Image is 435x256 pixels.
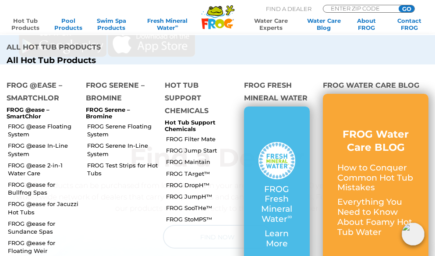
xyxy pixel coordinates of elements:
[8,161,79,177] a: FROG @ease 2-in-1 Water Care
[166,170,237,178] a: FROG TArget™
[7,41,211,56] h4: All Hot Tub Products
[337,197,414,237] p: Everything You Need to Know About Foamy Hot Tub Water
[138,17,198,31] a: Fresh MineralWater∞
[258,229,296,249] p: Learn More
[244,79,310,107] h4: FROG Fresh Mineral Water
[166,158,237,166] a: FROG Maintain
[258,185,296,224] p: FROG Fresh Mineral Water
[266,5,311,13] p: Find A Dealer
[8,142,79,157] a: FROG @ease In-Line System
[165,79,231,119] h4: Hot Tub Support Chemicals
[337,163,414,193] p: How to Conquer Common Hot Tub Mistakes
[87,161,159,177] a: FROG Test Strips for Hot Tubs
[175,24,178,28] sup: ∞
[287,213,292,220] sup: ∞
[8,239,79,255] a: FROG @ease for Floating Weir
[323,79,428,94] h4: FROG Water Care Blog
[307,17,340,31] a: Water CareBlog
[166,192,237,200] a: FROG JumpH™
[8,220,79,235] a: FROG @ease for Sundance Spas
[7,79,73,107] h4: FROG @ease – SmartChlor
[244,17,297,31] a: Water CareExperts
[8,200,79,216] a: FROG @ease for Jacuzzi Hot Tubs
[337,128,414,154] h3: FROG Water Care BLOG
[166,135,237,143] a: FROG Filter Mate
[393,17,426,31] a: ContactFROG
[86,107,152,120] p: FROG Serene – Bromine
[95,17,128,31] a: Swim SpaProducts
[337,128,414,242] a: FROG Water Care BLOG How to Conquer Common Hot Tub Mistakes Everything You Need to Know About Foa...
[330,5,389,11] input: Zip Code Form
[166,215,237,223] a: FROG StoMPS™
[166,204,237,212] a: FROG SooTHe™
[8,181,79,196] a: FROG @ease for Bullfrog Spas
[402,223,424,245] img: openIcon
[9,17,42,31] a: Hot TubProducts
[399,5,414,12] input: GO
[87,122,159,138] a: FROG Serene Floating System
[7,56,211,66] a: All Hot Tub Products
[87,142,159,157] a: FROG Serene In-Line System
[165,119,216,133] a: Hot Tub Support Chemicals
[166,146,237,154] a: FROG Jump Start
[52,17,85,31] a: PoolProducts
[7,107,73,120] p: FROG @ease – SmartChlor
[86,79,152,107] h4: FROG Serene – Bromine
[166,181,237,189] a: FROG DropH™
[350,17,383,31] a: AboutFROG
[8,122,79,138] a: FROG @ease Floating System
[258,142,296,253] a: FROG Fresh Mineral Water∞ Learn More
